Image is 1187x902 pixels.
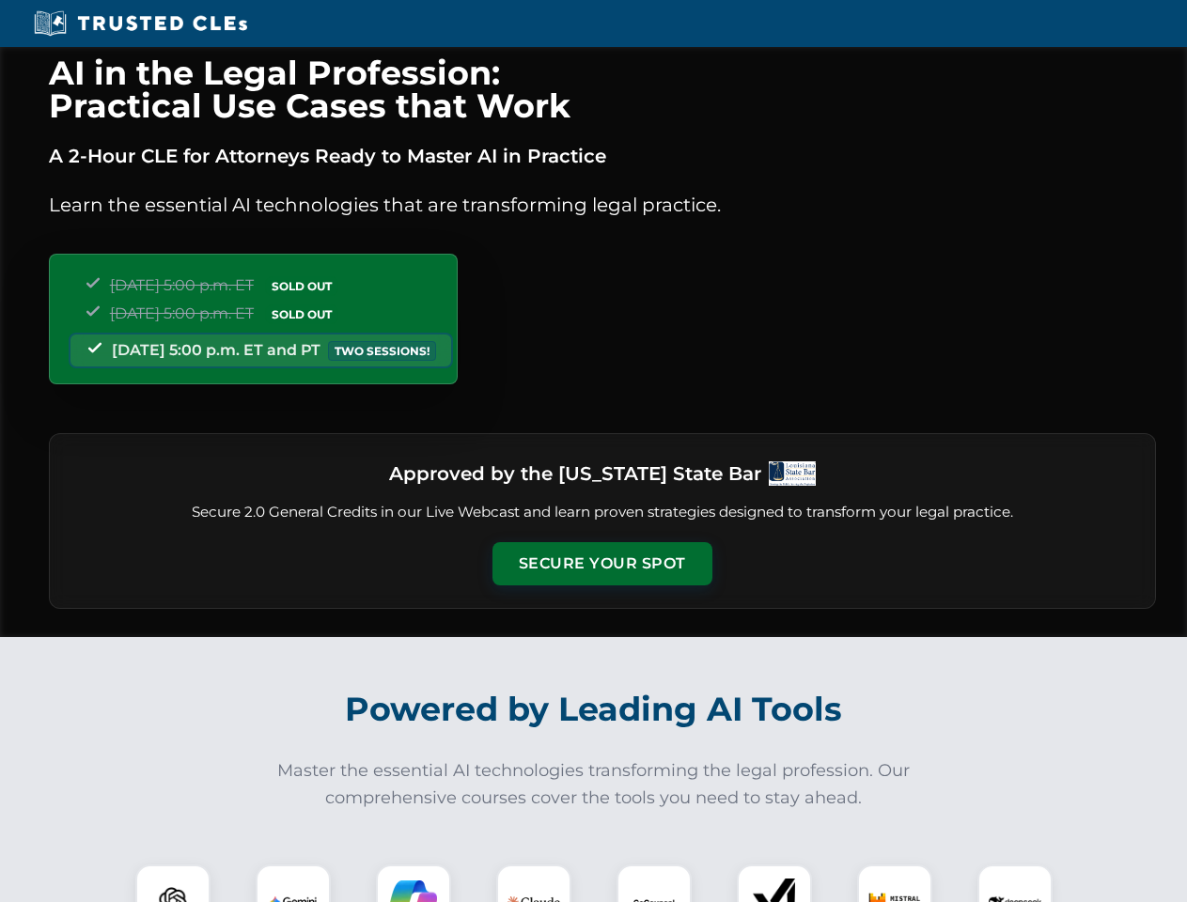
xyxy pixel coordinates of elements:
p: Learn the essential AI technologies that are transforming legal practice. [49,190,1156,220]
span: [DATE] 5:00 p.m. ET [110,304,254,322]
span: SOLD OUT [265,276,338,296]
p: Master the essential AI technologies transforming the legal profession. Our comprehensive courses... [265,757,923,812]
span: SOLD OUT [265,304,338,324]
h2: Powered by Leading AI Tools [73,676,1115,742]
img: Logo [769,461,816,486]
span: [DATE] 5:00 p.m. ET [110,276,254,294]
p: Secure 2.0 General Credits in our Live Webcast and learn proven strategies designed to transform ... [72,502,1132,523]
p: A 2-Hour CLE for Attorneys Ready to Master AI in Practice [49,141,1156,171]
h3: Approved by the [US_STATE] State Bar [389,457,761,490]
img: Trusted CLEs [28,9,253,38]
button: Secure Your Spot [492,542,712,585]
h1: AI in the Legal Profession: Practical Use Cases that Work [49,56,1156,122]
